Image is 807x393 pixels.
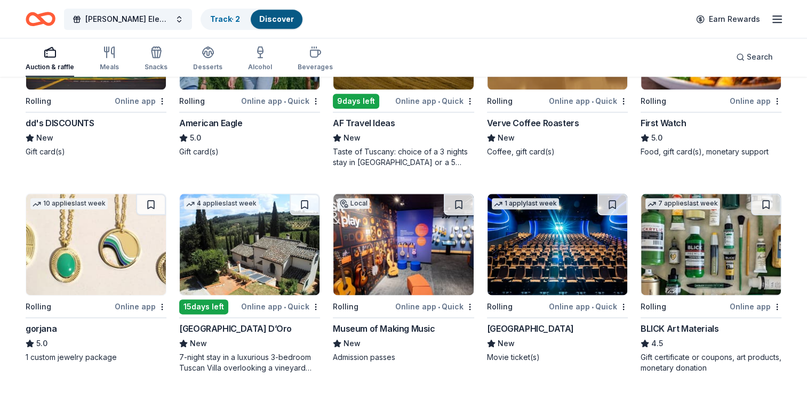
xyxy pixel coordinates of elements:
div: Rolling [179,95,205,108]
button: Auction & raffle [26,42,74,77]
div: Rolling [26,300,51,313]
button: Track· 2Discover [201,9,303,30]
div: Online app Quick [395,94,474,108]
a: Earn Rewards [690,10,766,29]
button: Beverages [298,42,333,77]
span: • [284,97,286,105]
span: • [592,302,594,311]
div: 15 days left [179,299,228,314]
span: • [284,302,286,311]
div: American Eagle [179,117,242,129]
div: BLICK Art Materials [641,322,718,335]
span: New [498,132,515,144]
div: Online app Quick [241,94,320,108]
div: Local [338,198,370,209]
a: Image for Villa Sogni D’Oro4 applieslast week15days leftOnline app•Quick[GEOGRAPHIC_DATA] D’OroNe... [179,193,320,373]
span: • [438,302,440,311]
div: Verve Coffee Roasters [487,117,579,129]
div: 9 days left [333,94,379,109]
div: Online app [115,300,166,313]
span: [PERSON_NAME] Elementary Movie Night [85,13,171,26]
div: Rolling [487,95,513,108]
div: Online app [730,94,781,108]
span: 4.5 [651,337,663,350]
div: First Watch [641,117,686,129]
button: Snacks [145,42,167,77]
img: Image for gorjana [26,194,166,295]
div: [GEOGRAPHIC_DATA] D’Oro [179,322,292,335]
span: New [498,337,515,350]
div: Admission passes [333,352,474,363]
div: Online app Quick [395,300,474,313]
div: Coffee, gift card(s) [487,146,628,157]
div: Museum of Making Music [333,322,435,335]
div: 1 apply last week [492,198,559,209]
img: Image for Cinépolis [488,194,627,295]
div: Gift card(s) [179,146,320,157]
div: Online app Quick [241,300,320,313]
a: Image for BLICK Art Materials7 applieslast weekRollingOnline appBLICK Art Materials4.5Gift certif... [641,193,781,373]
img: Image for Villa Sogni D’Oro [180,194,319,295]
button: Search [728,46,781,68]
div: dd's DISCOUNTS [26,117,94,129]
div: Online app [730,300,781,313]
div: 7-night stay in a luxurious 3-bedroom Tuscan Villa overlooking a vineyard and the ancient walled ... [179,352,320,373]
div: 4 applies last week [184,198,259,209]
button: [PERSON_NAME] Elementary Movie Night [64,9,192,30]
span: New [36,132,53,144]
div: Auction & raffle [26,63,74,71]
span: New [343,132,361,144]
span: 5.0 [190,132,201,144]
span: • [592,97,594,105]
div: Rolling [641,95,666,108]
div: Gift card(s) [26,146,166,157]
div: 1 custom jewelry package [26,352,166,363]
div: [GEOGRAPHIC_DATA] [487,322,574,335]
div: Online app Quick [549,94,628,108]
span: Search [747,51,773,63]
img: Image for BLICK Art Materials [641,194,781,295]
div: Online app [115,94,166,108]
div: 10 applies last week [30,198,108,209]
button: Desserts [193,42,222,77]
a: Image for Cinépolis1 applylast weekRollingOnline app•Quick[GEOGRAPHIC_DATA]NewMovie ticket(s) [487,193,628,363]
div: Beverages [298,63,333,71]
button: Alcohol [248,42,272,77]
a: Image for gorjana10 applieslast weekRollingOnline appgorjana5.01 custom jewelry package [26,193,166,363]
div: Meals [100,63,119,71]
div: Alcohol [248,63,272,71]
a: Image for Museum of Making MusicLocalRollingOnline app•QuickMuseum of Making MusicNewAdmission pa... [333,193,474,363]
div: Snacks [145,63,167,71]
div: Rolling [487,300,513,313]
div: Desserts [193,63,222,71]
span: 5.0 [36,337,47,350]
span: 5.0 [651,132,662,144]
div: Gift certificate or coupons, art products, monetary donation [641,352,781,373]
a: Home [26,6,55,31]
a: Track· 2 [210,14,240,23]
img: Image for Museum of Making Music [333,194,473,295]
div: Food, gift card(s), monetary support [641,146,781,157]
button: Meals [100,42,119,77]
div: Rolling [26,95,51,108]
a: Discover [259,14,294,23]
div: 7 applies last week [645,198,720,209]
div: Online app Quick [549,300,628,313]
div: gorjana [26,322,57,335]
span: New [190,337,207,350]
div: Rolling [641,300,666,313]
span: • [438,97,440,105]
div: Taste of Tuscany: choice of a 3 nights stay in [GEOGRAPHIC_DATA] or a 5 night stay in [GEOGRAPHIC... [333,146,474,168]
div: AF Travel Ideas [333,117,395,129]
span: New [343,337,361,350]
div: Movie ticket(s) [487,352,628,363]
div: Rolling [333,300,358,313]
